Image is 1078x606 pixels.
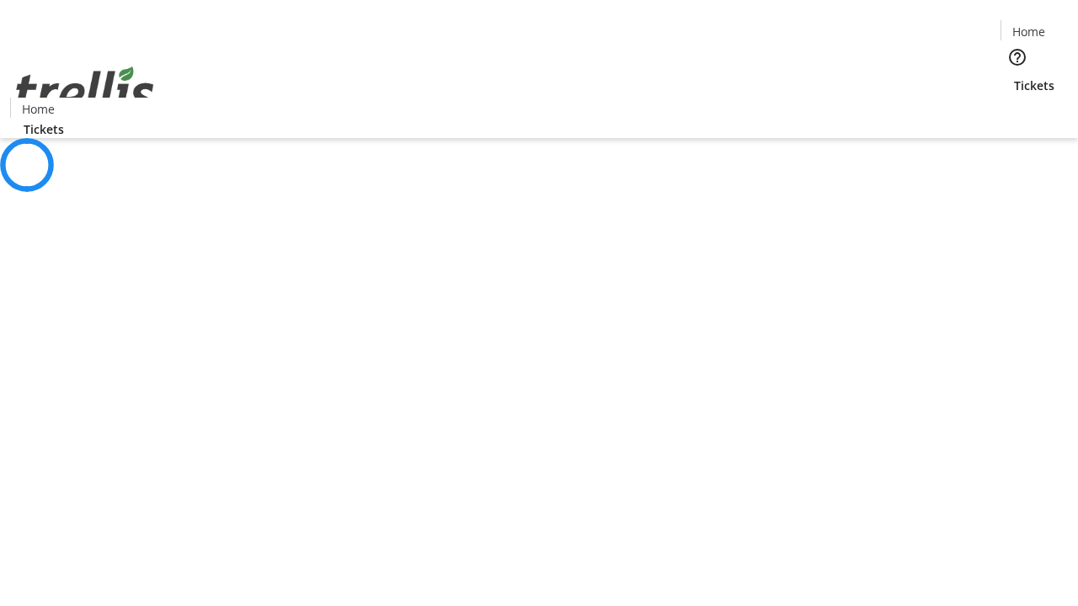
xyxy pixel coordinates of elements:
span: Tickets [1014,77,1054,94]
a: Tickets [10,120,77,138]
span: Home [22,100,55,118]
img: Orient E2E Organization mbGOeGc8dg's Logo [10,48,160,132]
span: Tickets [24,120,64,138]
a: Home [1001,23,1055,40]
span: Home [1012,23,1045,40]
button: Cart [1001,94,1034,128]
a: Tickets [1001,77,1068,94]
button: Help [1001,40,1034,74]
a: Home [11,100,65,118]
